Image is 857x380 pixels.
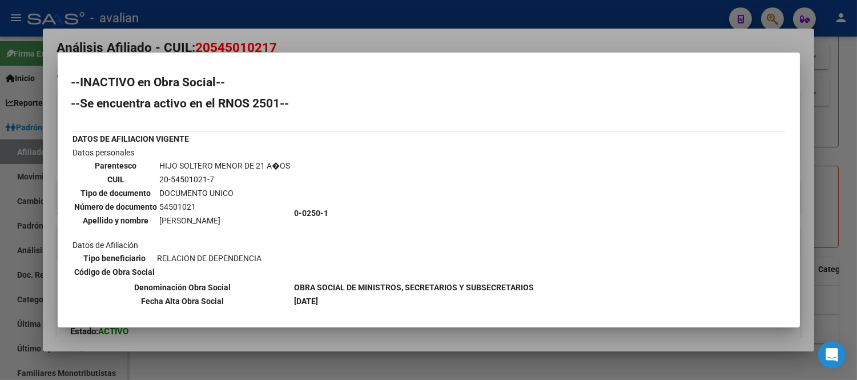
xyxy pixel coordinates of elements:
[73,281,293,294] th: Denominación Obra Social
[159,214,291,227] td: [PERSON_NAME]
[74,173,158,186] th: CUIL
[74,214,158,227] th: Apellido y nombre
[73,146,293,280] td: Datos personales Datos de Afiliación
[74,159,158,172] th: Parentesco
[71,98,786,109] h2: --Se encuentra activo en el RNOS 2501--
[295,297,319,306] b: [DATE]
[74,187,158,199] th: Tipo de documento
[71,77,786,88] h2: --INACTIVO en Obra Social--
[74,252,156,265] th: Tipo beneficiario
[295,283,534,292] b: OBRA SOCIAL DE MINISTROS, SECRETARIOS Y SUBSECRETARIOS
[73,134,190,143] b: DATOS DE AFILIACION VIGENTE
[74,201,158,213] th: Número de documento
[74,266,156,278] th: Código de Obra Social
[73,295,293,307] th: Fecha Alta Obra Social
[159,159,291,172] td: HIJO SOLTERO MENOR DE 21 A�OS
[159,187,291,199] td: DOCUMENTO UNICO
[818,341,846,369] div: Open Intercom Messenger
[159,173,291,186] td: 20-54501021-7
[159,201,291,213] td: 54501021
[295,209,329,218] b: 0-0250-1
[157,252,263,265] td: RELACION DE DEPENDENCIA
